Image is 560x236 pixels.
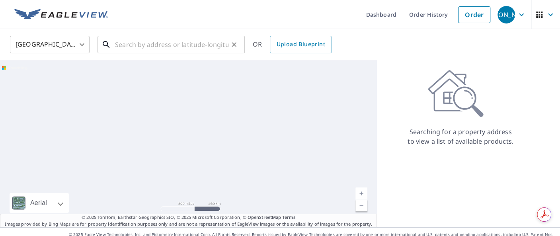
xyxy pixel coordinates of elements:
a: OpenStreetMap [248,214,281,220]
input: Search by address or latitude-longitude [115,33,228,56]
div: OR [253,36,332,53]
a: Current Level 5, Zoom Out [355,199,367,211]
div: [PERSON_NAME] [498,6,515,23]
div: Aerial [28,193,49,213]
a: Upload Blueprint [270,36,331,53]
div: Aerial [10,193,69,213]
span: Upload Blueprint [276,39,325,49]
div: [GEOGRAPHIC_DATA] [10,33,90,56]
a: Terms [282,214,295,220]
a: Order [458,6,490,23]
a: Current Level 5, Zoom In [355,187,367,199]
img: EV Logo [14,9,108,21]
span: © 2025 TomTom, Earthstar Geographics SIO, © 2025 Microsoft Corporation, © [82,214,295,221]
button: Clear [228,39,240,50]
p: Searching for a property address to view a list of available products. [407,127,514,146]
